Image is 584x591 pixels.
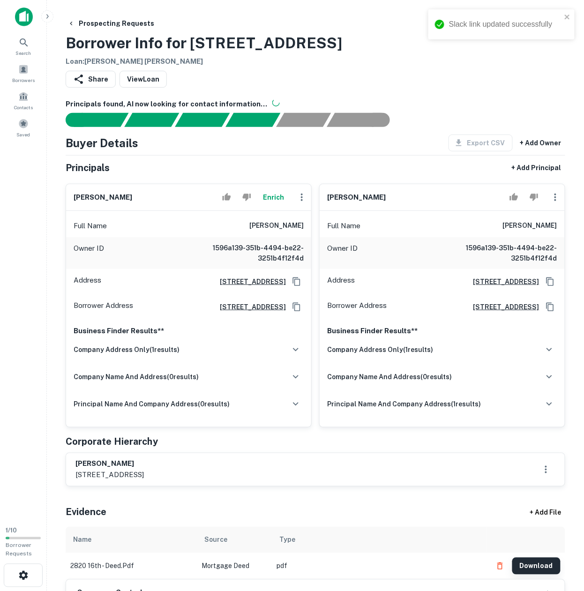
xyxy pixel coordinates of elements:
div: Slack link updated successfully [449,19,562,30]
button: Copy Address [543,275,557,289]
h5: Principals [66,161,110,175]
span: Search [16,49,31,57]
button: Download [512,558,561,575]
h5: Evidence [66,505,106,519]
button: Accept [506,188,522,207]
button: Enrich [259,188,289,207]
h5: Corporate Hierarchy [66,435,158,449]
h6: company name and address ( 0 results) [327,372,452,382]
h6: company address only ( 1 results) [327,344,433,355]
p: Business Finder Results** [327,325,557,337]
div: AI fulfillment process complete. [327,113,401,127]
h6: company name and address ( 0 results) [74,372,199,382]
h6: 1596a139-351b-4494-be22-3251b4f12f4d [445,243,557,263]
th: Type [272,527,487,553]
div: Sending borrower request to AI... [54,113,125,127]
p: [STREET_ADDRESS] [75,470,144,481]
button: Copy Address [290,275,304,289]
h6: [PERSON_NAME] [74,192,132,203]
span: Borrowers [12,76,35,84]
span: 1 / 10 [6,527,17,534]
p: Business Finder Results** [74,325,304,337]
p: Owner ID [327,243,358,263]
button: + Add Owner [517,135,565,151]
a: Saved [3,115,44,140]
p: Address [74,275,101,289]
p: Full Name [327,220,360,232]
h6: company address only ( 1 results) [74,344,180,355]
th: Source [197,527,272,553]
div: + Add File [513,504,578,521]
button: close [564,13,571,22]
h6: [PERSON_NAME] [249,220,304,232]
span: Borrower Requests [6,542,32,557]
a: Contacts [3,88,44,113]
button: Share [66,71,116,88]
h6: principal name and company address ( 1 results) [327,399,481,409]
iframe: Chat Widget [537,516,584,561]
p: Address [327,275,355,289]
a: [STREET_ADDRESS] [466,302,539,312]
h6: Principals found, AI now looking for contact information... [66,99,565,110]
h6: [PERSON_NAME] [327,192,386,203]
p: Borrower Address [74,300,133,314]
h6: [PERSON_NAME] [503,220,557,232]
button: Delete file [492,559,509,574]
div: Type [279,534,295,546]
span: Contacts [14,104,33,111]
div: Source [204,534,227,546]
td: pdf [272,553,487,579]
h6: principal name and company address ( 0 results) [74,399,230,409]
a: [STREET_ADDRESS] [212,302,286,312]
td: Mortgage Deed [197,553,272,579]
p: Borrower Address [327,300,387,314]
h6: [PERSON_NAME] [75,459,144,470]
button: + Add Principal [508,159,565,176]
a: Borrowers [3,60,44,86]
span: Saved [17,131,30,138]
div: Principals found, still searching for contact information. This may take time... [276,113,331,127]
div: scrollable content [66,527,565,579]
th: Name [66,527,197,553]
p: Full Name [74,220,107,232]
img: capitalize-icon.png [15,7,33,26]
div: Principals found, AI now looking for contact information... [225,113,280,127]
button: Accept [218,188,235,207]
div: Documents found, AI parsing details... [175,113,230,127]
button: Reject [239,188,255,207]
h6: 1596a139-351b-4494-be22-3251b4f12f4d [191,243,304,263]
button: Copy Address [290,300,304,314]
h3: Borrower Info for [STREET_ADDRESS] [66,32,342,54]
a: ViewLoan [120,71,167,88]
button: Reject [526,188,542,207]
div: Your request is received and processing... [124,113,179,127]
a: [STREET_ADDRESS] [466,277,539,287]
p: Owner ID [74,243,104,263]
button: Prospecting Requests [64,15,158,32]
button: Copy Address [543,300,557,314]
div: Name [73,534,91,546]
td: 2820 16th - deed.pdf [66,553,197,579]
h4: Buyer Details [66,135,138,151]
a: [STREET_ADDRESS] [212,277,286,287]
h6: Loan : [PERSON_NAME] [PERSON_NAME] [66,56,342,67]
a: Search [3,33,44,59]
